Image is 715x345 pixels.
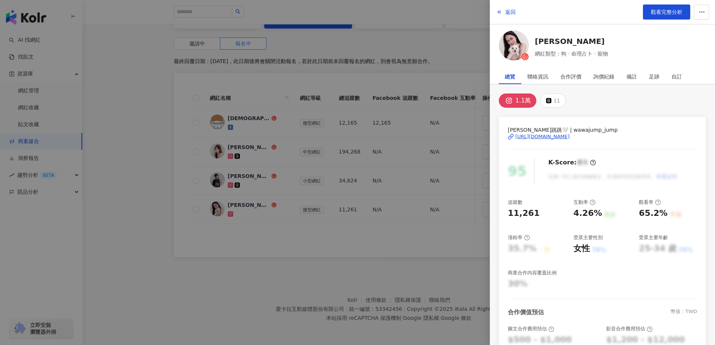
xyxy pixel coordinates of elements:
[639,199,661,206] div: 觀看率
[535,50,608,58] span: 網紅類型：狗 · 命理占卜 · 寵物
[593,69,614,84] div: 詢價紀錄
[574,234,603,241] div: 受眾主要性別
[499,93,536,108] button: 1.1萬
[540,93,566,108] button: 11
[515,133,570,140] div: [URL][DOMAIN_NAME]
[574,243,590,255] div: 女性
[553,95,560,106] div: 11
[505,69,515,84] div: 總覽
[606,325,653,332] div: 影音合作費用預估
[643,5,690,20] a: 觀看完整分析
[639,208,667,219] div: 65.2%
[508,270,557,276] div: 商業合作內容覆蓋比例
[499,30,529,60] img: KOL Avatar
[535,36,608,47] a: [PERSON_NAME]
[508,133,697,140] a: [URL][DOMAIN_NAME]
[508,234,530,241] div: 漲粉率
[671,69,682,84] div: 自訂
[560,69,581,84] div: 合作評價
[548,158,596,167] div: K-Score :
[651,9,682,15] span: 觀看完整分析
[508,308,544,316] div: 合作價值預估
[499,30,529,63] a: KOL Avatar
[508,126,697,134] span: [PERSON_NAME]跳跳🤍 | wawajump_jump
[649,69,659,84] div: 足跡
[626,69,637,84] div: 備註
[527,69,548,84] div: 聯絡資訊
[574,199,596,206] div: 互動率
[671,308,697,316] div: 幣值：TWD
[574,208,602,219] div: 4.26%
[508,199,522,206] div: 追蹤數
[496,5,516,20] button: 返回
[508,325,554,332] div: 圖文合作費用預估
[508,208,540,219] div: 11,261
[505,9,516,15] span: 返回
[515,95,531,106] div: 1.1萬
[639,234,668,241] div: 受眾主要年齡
